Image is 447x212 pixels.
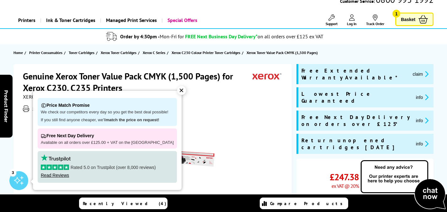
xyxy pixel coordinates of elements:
[13,49,24,56] a: Home
[260,198,348,209] a: Compare Products
[143,49,167,56] a: Xerox C Series
[172,49,240,56] span: Xerox C230 Colour Printer Toner Cartridges
[143,49,165,56] span: Xerox C Series
[41,154,71,161] img: trustpilot rating
[330,171,359,183] span: £247.38
[414,94,431,101] button: promo-description
[301,67,407,81] span: Free Extended Warranty Available*
[40,12,100,28] a: Ink & Toner Cartridges
[3,90,9,122] span: Product Finder
[23,94,54,100] span: XERC230SVAL
[414,140,431,147] button: promo-description
[23,70,253,94] h1: Genuine Xerox Toner Value Pack CMYK (1,500 Pages) for Xerox C230, C235 Printers
[411,70,431,78] button: promo-description
[301,137,411,151] span: Return unopened cartridges [DATE]
[100,12,162,28] a: Managed Print Services
[258,33,323,40] div: on all orders over £125 ex VAT
[392,10,400,18] span: 1
[247,49,319,56] a: Xerox Toner Value Pack CMYK (1,500 Pages)
[69,49,96,56] a: Toner Cartridges
[395,13,434,26] a: Basket 1
[366,14,384,26] a: Track Order
[247,49,318,56] span: Xerox Toner Value Pack CMYK (1,500 Pages)
[401,15,415,24] span: Basket
[3,31,426,42] li: modal_delivery
[359,159,447,211] img: Open Live Chat window
[41,132,174,140] p: Free Next Day Delivery
[347,14,357,26] a: Log In
[13,49,23,56] span: Home
[301,90,411,104] span: Lowest Price Guaranteed
[41,140,174,145] p: Available on all orders over £125.00 + VAT on the [GEOGRAPHIC_DATA]
[31,106,96,111] button: Printers compatible with this item
[172,49,242,56] a: Xerox C230 Colour Printer Toner Cartridges
[83,201,167,206] span: Recently Viewed (4)
[106,117,159,122] strong: match the price on request!
[270,201,346,206] span: Compare Products
[41,165,69,170] img: stars-5.svg
[326,14,338,26] a: Support
[41,101,174,110] p: Price Match Promise
[9,169,16,176] div: 3
[120,33,184,40] span: Order by 4:30pm -
[160,33,184,40] span: Mon-Fri for
[41,117,174,123] p: If you still find anyone cheaper, we'll
[29,49,62,56] span: Printer Consumables
[41,110,174,115] p: We check our competitors every day so you get the best deal possible!
[79,198,168,209] a: Recently Viewed (4)
[185,33,258,40] span: FREE Next Business Day Delivery*
[101,49,136,56] span: Xerox Toner Cartridges
[326,21,338,26] span: Support
[41,173,69,178] a: Read Reviews
[41,165,174,170] p: Rated 5.0 on Trustpilot (over 8,000 reviews)
[29,49,64,56] a: Printer Consumables
[13,12,40,28] a: Printers
[301,114,411,128] span: Free Next Day Delivery on orders over £125*
[69,49,94,56] span: Toner Cartridges
[347,21,357,26] span: Log In
[253,70,281,82] img: Xerox
[46,12,95,28] span: Ink & Toner Cartridges
[414,117,431,124] button: promo-description
[162,12,202,28] a: Special Offers
[177,86,186,95] div: ✕
[332,183,359,189] span: ex VAT @ 20%
[101,49,138,56] a: Xerox Toner Cartridges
